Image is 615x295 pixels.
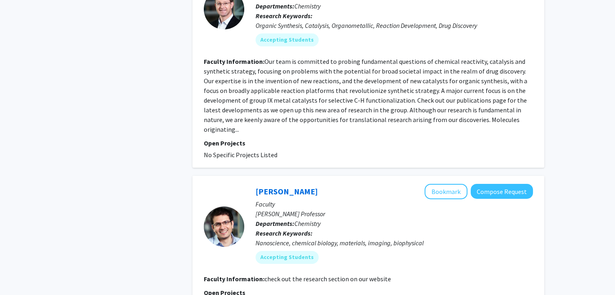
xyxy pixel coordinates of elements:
div: Nanoscience, chemical biology, materials, imaging, biophysical [256,238,533,248]
span: Chemistry [294,219,321,228]
b: Research Keywords: [256,12,313,20]
a: [PERSON_NAME] [256,186,318,196]
b: Faculty Information: [204,57,264,65]
b: Faculty Information: [204,275,264,283]
span: No Specific Projects Listed [204,151,277,159]
p: Faculty [256,199,533,209]
span: Chemistry [294,2,321,10]
b: Departments: [256,2,294,10]
mat-chip: Accepting Students [256,251,319,264]
fg-read-more: check out the research section on our website [264,275,391,283]
mat-chip: Accepting Students [256,34,319,46]
b: Departments: [256,219,294,228]
button: Add Khalid Salaita to Bookmarks [425,184,467,199]
b: Research Keywords: [256,229,313,237]
div: Organic Synthesis, Catalysis, Organometallic, Reaction Development, Drug Discovery [256,21,533,30]
button: Compose Request to Khalid Salaita [471,184,533,199]
p: [PERSON_NAME] Professor [256,209,533,219]
p: Open Projects [204,138,533,148]
fg-read-more: Our team is committed to probing fundamental questions of chemical reactivity, catalysis and synt... [204,57,527,133]
iframe: Chat [6,259,34,289]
